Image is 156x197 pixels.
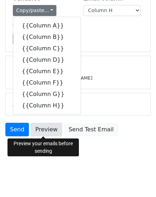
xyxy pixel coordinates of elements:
[7,138,79,156] div: Preview your emails before sending
[13,43,81,54] a: {{Column C}}
[13,89,81,100] a: {{Column G}}
[13,77,81,89] a: {{Column F}}
[13,66,81,77] a: {{Column E}}
[64,123,118,136] a: Send Test Email
[31,123,62,136] a: Preview
[13,75,92,81] small: [EMAIL_ADDRESS][DOMAIN_NAME]
[120,163,156,197] div: Widget de chat
[13,5,56,16] a: Copy/paste...
[13,31,81,43] a: {{Column B}}
[13,54,81,66] a: {{Column D}}
[13,100,81,111] a: {{Column H}}
[120,163,156,197] iframe: Chat Widget
[5,123,29,136] a: Send
[13,20,81,31] a: {{Column A}}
